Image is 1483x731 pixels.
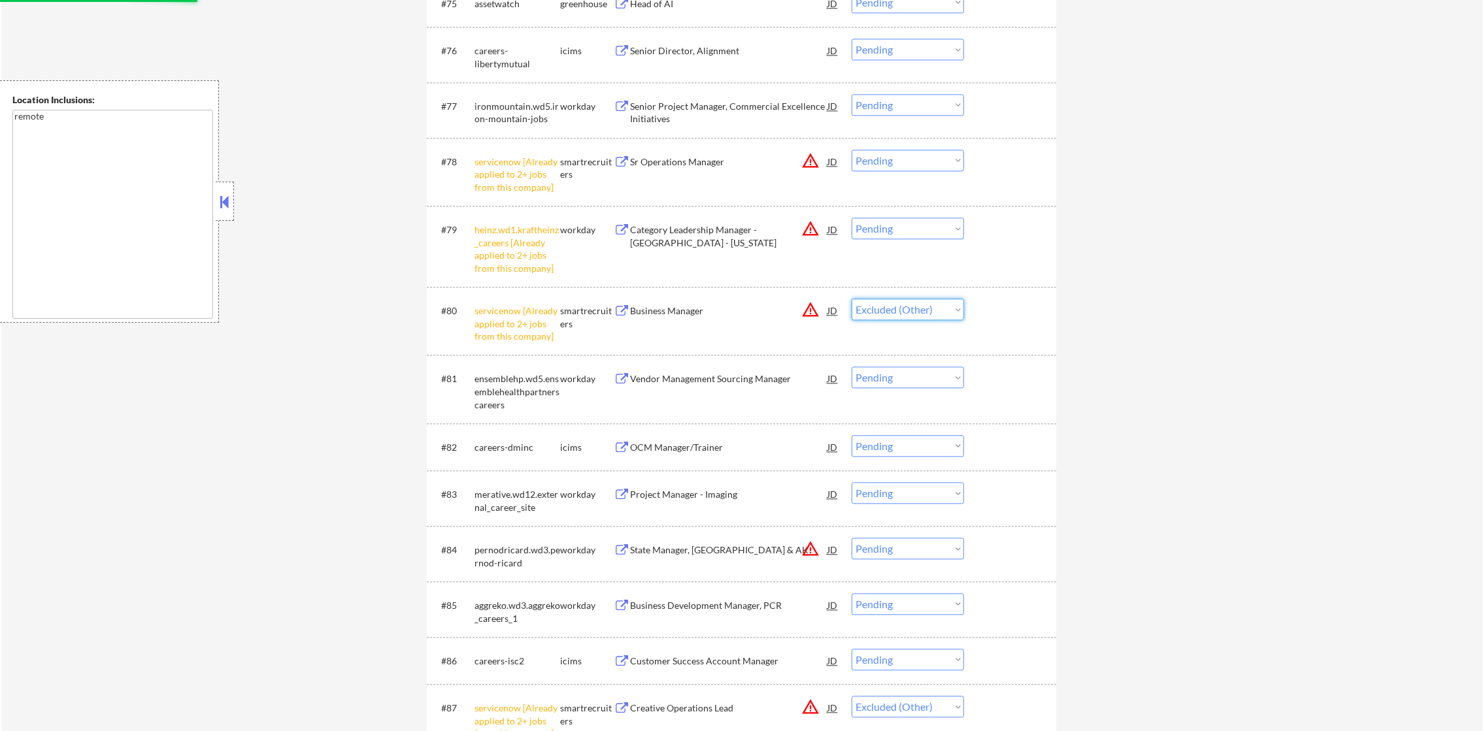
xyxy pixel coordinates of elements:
[630,599,827,612] div: Business Development Manager, PCR
[441,655,464,668] div: #86
[560,544,614,557] div: workday
[560,223,614,236] div: workday
[12,93,214,106] div: Location Inclusions:
[801,219,820,238] button: warning_amber
[826,482,839,506] div: JD
[630,304,827,317] div: Business Manager
[475,372,560,411] div: ensemblehp.wd5.ensemblehealthpartnerscareers
[441,544,464,557] div: #84
[475,544,560,569] div: pernodricard.wd3.pernod-ricard
[560,488,614,501] div: workday
[826,593,839,617] div: JD
[630,488,827,501] div: Project Manager - Imaging
[475,155,560,194] div: servicenow [Already applied to 2+ jobs from this company]
[826,299,839,322] div: JD
[441,155,464,169] div: #78
[630,44,827,57] div: Senior Director, Alignment
[560,441,614,454] div: icims
[801,698,820,716] button: warning_amber
[560,655,614,668] div: icims
[826,696,839,719] div: JD
[826,435,839,459] div: JD
[560,44,614,57] div: icims
[826,649,839,672] div: JD
[475,441,560,454] div: careers-dminc
[475,223,560,274] div: heinz.wd1.kraftheinz_careers [Already applied to 2+ jobs from this company]
[441,304,464,317] div: #80
[560,599,614,612] div: workday
[441,702,464,715] div: #87
[801,152,820,170] button: warning_amber
[475,599,560,625] div: aggreko.wd3.aggreko_careers_1
[826,366,839,390] div: JD
[826,218,839,241] div: JD
[826,94,839,118] div: JD
[826,39,839,62] div: JD
[801,540,820,558] button: warning_amber
[441,441,464,454] div: #82
[560,372,614,385] div: workday
[441,223,464,236] div: #79
[475,488,560,513] div: merative.wd12.external_career_site
[441,100,464,113] div: #77
[560,702,614,727] div: smartrecruiters
[630,544,827,557] div: State Manager, [GEOGRAPHIC_DATA] & AK
[560,100,614,113] div: workday
[441,488,464,501] div: #83
[441,372,464,385] div: #81
[630,655,827,668] div: Customer Success Account Manager
[630,100,827,125] div: Senior Project Manager, Commercial Excellence Initiatives
[826,150,839,173] div: JD
[475,100,560,125] div: ironmountain.wd5.iron-mountain-jobs
[475,304,560,343] div: servicenow [Already applied to 2+ jobs from this company]
[560,155,614,181] div: smartrecruiters
[630,223,827,249] div: Category Leadership Manager - [GEOGRAPHIC_DATA] - [US_STATE]
[475,44,560,70] div: careers-libertymutual
[630,441,827,454] div: OCM Manager/Trainer
[630,702,827,715] div: Creative Operations Lead
[441,44,464,57] div: #76
[630,372,827,385] div: Vendor Management Sourcing Manager
[560,304,614,330] div: smartrecruiters
[475,655,560,668] div: careers-isc2
[630,155,827,169] div: Sr Operations Manager
[826,538,839,561] div: JD
[441,599,464,612] div: #85
[801,301,820,319] button: warning_amber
